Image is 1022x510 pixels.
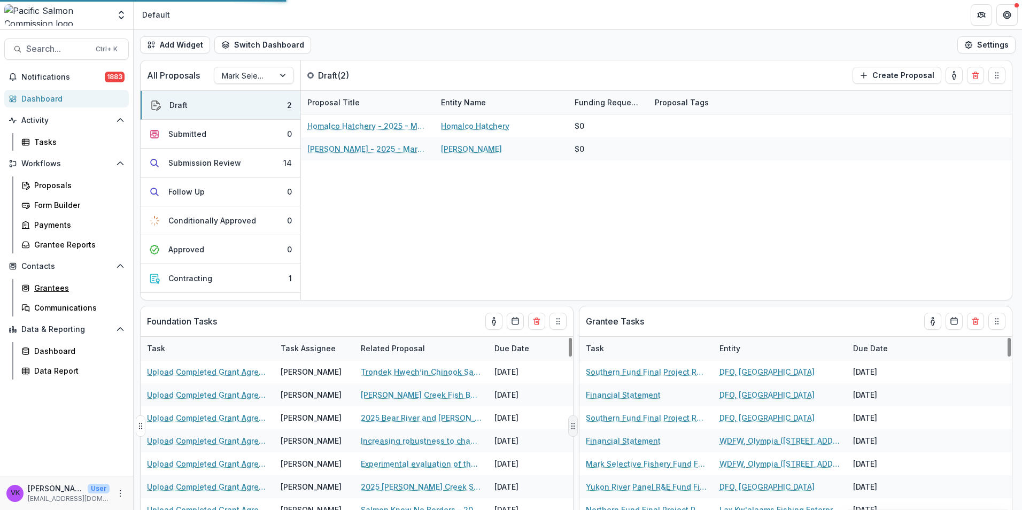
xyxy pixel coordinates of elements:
[21,93,120,104] div: Dashboard
[719,366,815,377] a: DFO, [GEOGRAPHIC_DATA]
[847,452,927,475] div: [DATE]
[441,143,502,154] a: [PERSON_NAME]
[94,43,120,55] div: Ctrl + K
[946,67,963,84] button: toggle-assigned-to-me
[34,302,120,313] div: Communications
[586,458,707,469] a: Mark Selective Fishery Fund Final Project Report
[579,337,713,360] div: Task
[141,343,172,354] div: Task
[168,157,241,168] div: Submission Review
[289,273,292,284] div: 1
[301,97,366,108] div: Proposal Title
[579,343,610,354] div: Task
[719,389,815,400] a: DFO, [GEOGRAPHIC_DATA]
[281,412,342,423] div: [PERSON_NAME]
[17,299,129,316] a: Communications
[568,91,648,114] div: Funding Requested
[488,429,568,452] div: [DATE]
[361,458,482,469] a: Experimental evaluation of the potential impacts of set nets on the quality of the Mission estima...
[17,342,129,360] a: Dashboard
[21,73,105,82] span: Notifications
[147,458,268,469] a: Upload Completed Grant Agreements
[4,38,129,60] button: Search...
[28,494,110,504] p: [EMAIL_ADDRESS][DOMAIN_NAME]
[435,91,568,114] div: Entity Name
[147,69,200,82] p: All Proposals
[34,136,120,148] div: Tasks
[17,133,129,151] a: Tasks
[847,383,927,406] div: [DATE]
[435,97,492,108] div: Entity Name
[4,155,129,172] button: Open Workflows
[946,313,963,330] button: Calendar
[168,186,205,197] div: Follow Up
[4,321,129,338] button: Open Data & Reporting
[281,435,342,446] div: [PERSON_NAME]
[648,91,782,114] div: Proposal Tags
[719,412,815,423] a: DFO, [GEOGRAPHIC_DATA]
[488,337,568,360] div: Due Date
[21,262,112,271] span: Contacts
[361,412,482,423] a: 2025 Bear River and [PERSON_NAME][GEOGRAPHIC_DATA] Enumeration Fences Operation
[141,235,300,264] button: Approved0
[114,487,127,500] button: More
[141,337,274,360] div: Task
[147,315,217,328] p: Foundation Tasks
[147,366,268,377] a: Upload Completed Grant Agreements
[361,366,482,377] a: Trondek Hwech’in Chinook Salmon Monitoring and Restoration Investigations (Formally Klondike Rive...
[307,120,428,132] a: Homalco Hatchery - 2025 - Mark Selective Fishery Fund Application 2025
[354,343,431,354] div: Related Proposal
[287,99,292,111] div: 2
[549,313,567,330] button: Drag
[488,343,536,354] div: Due Date
[488,406,568,429] div: [DATE]
[17,236,129,253] a: Grantee Reports
[488,383,568,406] div: [DATE]
[847,406,927,429] div: [DATE]
[21,159,112,168] span: Workflows
[141,91,300,120] button: Draft2
[528,313,545,330] button: Delete card
[847,337,927,360] div: Due Date
[361,389,482,400] a: [PERSON_NAME] Creek Fish Barrier Removal
[713,337,847,360] div: Entity
[575,143,584,154] div: $0
[971,4,992,26] button: Partners
[568,415,578,437] button: Drag
[586,315,644,328] p: Grantee Tasks
[586,389,661,400] a: Financial Statement
[114,4,129,26] button: Open entity switcher
[34,365,120,376] div: Data Report
[141,264,300,293] button: Contracting1
[318,69,398,82] p: Draft ( 2 )
[214,36,311,53] button: Switch Dashboard
[301,91,435,114] div: Proposal Title
[168,273,212,284] div: Contracting
[283,157,292,168] div: 14
[719,481,815,492] a: DFO, [GEOGRAPHIC_DATA]
[26,44,89,54] span: Search...
[28,483,83,494] p: [PERSON_NAME]
[307,143,428,154] a: [PERSON_NAME] - 2025 - Mark Selective Fishery Fund Application 2025
[441,120,509,132] a: Homalco Hatchery
[713,343,747,354] div: Entity
[354,337,488,360] div: Related Proposal
[847,475,927,498] div: [DATE]
[4,90,129,107] a: Dashboard
[168,215,256,226] div: Conditionally Approved
[138,7,174,22] nav: breadcrumb
[17,216,129,234] a: Payments
[34,219,120,230] div: Payments
[141,206,300,235] button: Conditionally Approved0
[361,481,482,492] a: 2025 [PERSON_NAME] Creek Salmon and Habitat Monitoring Project
[287,215,292,226] div: 0
[361,435,482,446] a: Increasing robustness to changing river conditions at the [GEOGRAPHIC_DATA] Site: Bank Remediatio...
[287,128,292,140] div: 0
[17,196,129,214] a: Form Builder
[274,343,342,354] div: Task Assignee
[485,313,502,330] button: toggle-assigned-to-me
